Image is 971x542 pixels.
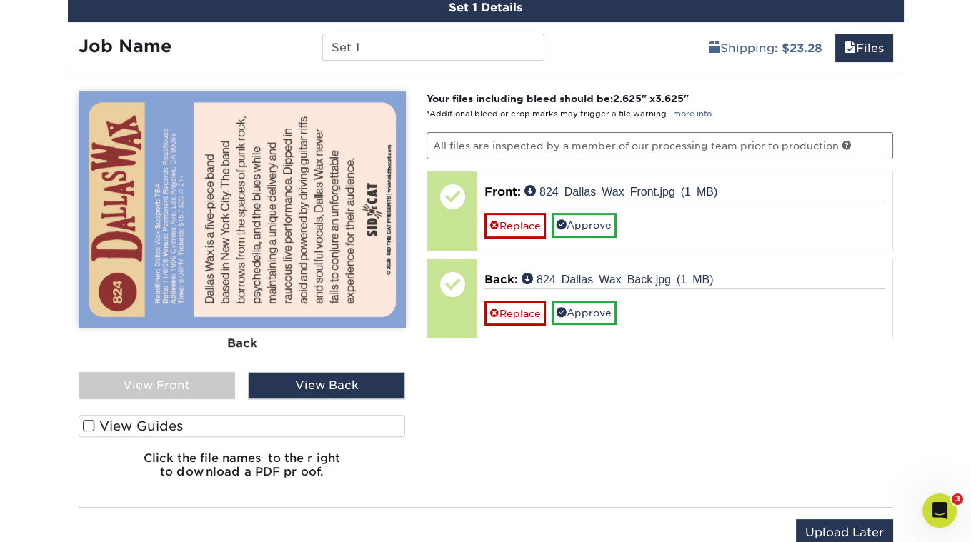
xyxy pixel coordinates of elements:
label: View Guides [79,415,406,437]
h6: Click the file names to the right to download a PDF proof. [79,451,406,490]
div: View Back [248,372,405,399]
a: Shipping: $23.28 [699,34,832,62]
p: All files are inspected by a member of our processing team prior to production. [427,132,893,159]
span: Back: [484,273,518,286]
div: View Front [79,372,236,399]
span: Front: [484,185,521,199]
a: Files [835,34,893,62]
a: 824 Dallas Wax Front.jpg (1 MB) [524,185,717,196]
b: : $23.28 [775,41,822,55]
a: Approve [552,213,617,237]
small: *Additional bleed or crop marks may trigger a file warning – [427,109,712,119]
iframe: Intercom live chat [922,493,957,528]
a: Replace [484,301,546,326]
a: Replace [484,213,546,238]
strong: Your files including bleed should be: " x " [427,93,689,104]
input: Enter a job name [322,34,544,61]
a: more info [673,109,712,119]
strong: Job Name [79,36,171,56]
span: 3.625 [655,93,684,104]
span: files [845,41,856,55]
a: 824 Dallas Wax Back.jpg (1 MB) [522,273,713,284]
a: Approve [552,301,617,325]
span: 2.625 [613,93,642,104]
div: Back [79,328,406,359]
span: 3 [952,493,963,505]
span: shipping [709,41,720,55]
